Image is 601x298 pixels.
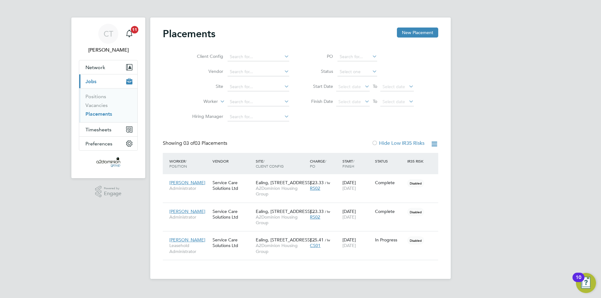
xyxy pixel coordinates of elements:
[169,237,205,243] span: [PERSON_NAME]
[371,82,379,90] span: To
[228,83,289,91] input: Search for...
[187,68,223,74] label: Vendor
[305,68,333,74] label: Status
[85,141,112,147] span: Preferences
[254,155,308,172] div: Site
[375,209,404,214] div: Complete
[256,159,284,169] span: / Client Config
[256,243,307,254] span: A2Dominion Housing Group
[211,155,254,167] div: Vendor
[341,177,373,194] div: [DATE]
[168,234,438,239] a: [PERSON_NAME]Leasehold AdministratorService Care Solutions LtdEaling, [STREET_ADDRESS]…A2Dominion...
[169,209,205,214] span: [PERSON_NAME]
[305,83,333,89] label: Start Date
[169,214,209,220] span: Administrator
[169,159,187,169] span: / Position
[85,64,105,70] span: Network
[341,234,373,251] div: [DATE]
[168,205,438,210] a: [PERSON_NAME]AdministratorService Care Solutions LtdEaling, [STREET_ADDRESS]…A2Dominion Housing G...
[168,155,211,172] div: Worker
[576,277,581,285] div: 10
[79,123,137,136] button: Timesheets
[372,140,424,146] label: Hide Low IR35 Risks
[325,180,330,185] span: / hr
[375,237,404,243] div: In Progress
[163,28,215,40] h2: Placements
[305,53,333,59] label: PO
[95,186,122,198] a: Powered byEngage
[576,273,596,293] button: Open Resource Center, 10 new notifications
[383,84,405,89] span: Select date
[305,98,333,104] label: Finish Date
[169,180,205,185] span: [PERSON_NAME]
[338,84,361,89] span: Select date
[341,205,373,223] div: [DATE]
[228,53,289,61] input: Search for...
[310,214,320,220] span: RS02
[79,74,137,88] button: Jobs
[211,205,254,223] div: Service Care Solutions Ltd
[187,53,223,59] label: Client Config
[256,185,307,197] span: A2Dominion Housing Group
[228,68,289,76] input: Search for...
[183,140,227,146] span: 03 Placements
[104,186,121,191] span: Powered by
[169,243,209,254] span: Leasehold Administrator
[85,93,106,99] a: Positions
[163,140,229,147] div: Showing
[183,140,195,146] span: 03 of
[337,68,377,76] input: Select one
[308,155,341,172] div: Charge
[407,208,424,216] span: Disabled
[228,98,289,106] input: Search for...
[168,176,438,182] a: [PERSON_NAME]AdministratorService Care Solutions LtdEaling, [STREET_ADDRESS]…A2Dominion Housing G...
[407,179,424,187] span: Disabled
[182,98,218,105] label: Worker
[131,26,138,33] span: 11
[342,185,356,191] span: [DATE]
[187,114,223,119] label: Hiring Manager
[341,155,373,172] div: Start
[256,237,316,243] span: Ealing, [STREET_ADDRESS]…
[79,46,138,54] span: Crystal Teixeira
[104,30,113,38] span: CT
[310,243,321,248] span: CS01
[310,209,324,214] span: £23.33
[79,60,137,74] button: Network
[96,157,120,167] img: a2dominion-logo-retina.png
[79,24,138,54] a: CT[PERSON_NAME]
[342,243,356,248] span: [DATE]
[406,155,427,167] div: IR35 Risk
[169,185,209,191] span: Administrator
[79,137,137,150] button: Preferences
[310,185,320,191] span: RS02
[85,78,96,84] span: Jobs
[371,97,379,105] span: To
[337,53,377,61] input: Search for...
[211,177,254,194] div: Service Care Solutions Ltd
[373,155,406,167] div: Status
[228,113,289,121] input: Search for...
[342,214,356,220] span: [DATE]
[310,237,324,243] span: £25.41
[407,236,424,245] span: Disabled
[310,159,326,169] span: / PO
[79,88,137,122] div: Jobs
[256,209,316,214] span: Ealing, [STREET_ADDRESS]…
[104,191,121,196] span: Engage
[310,180,324,185] span: £23.33
[256,180,316,185] span: Ealing, [STREET_ADDRESS]…
[211,234,254,251] div: Service Care Solutions Ltd
[397,28,438,38] button: New Placement
[85,127,111,133] span: Timesheets
[325,238,330,242] span: / hr
[187,83,223,89] label: Site
[85,111,112,117] a: Placements
[85,102,108,108] a: Vacancies
[342,159,354,169] span: / Finish
[375,180,404,185] div: Complete
[338,99,361,104] span: Select date
[123,24,136,44] a: 11
[325,209,330,214] span: / hr
[79,157,138,167] a: Go to home page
